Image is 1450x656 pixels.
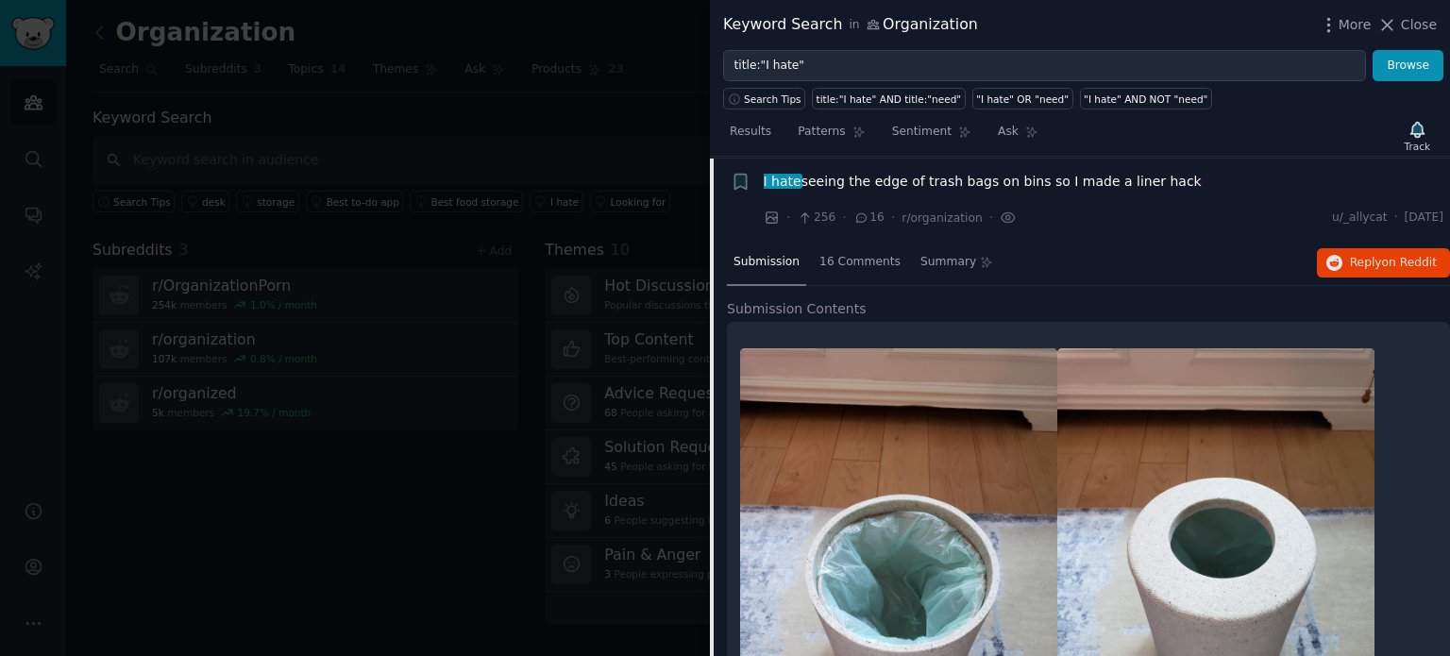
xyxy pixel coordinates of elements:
span: · [891,208,895,227]
span: Sentiment [892,124,952,141]
div: Keyword Search Organization [723,13,978,37]
span: u/_allycat [1332,210,1388,227]
a: "I hate" AND NOT "need" [1080,88,1212,109]
span: · [1394,210,1398,227]
span: Close [1401,15,1437,35]
a: Ask [991,117,1045,156]
a: Results [723,117,778,156]
a: "I hate" OR "need" [972,88,1073,109]
span: Patterns [798,124,845,141]
button: Replyon Reddit [1317,248,1450,278]
button: More [1319,15,1372,35]
a: I hateseeing the edge of trash bags on bins so I made a liner hack [764,172,1202,192]
button: Track [1398,116,1437,156]
span: I hate [762,174,803,189]
span: in [849,17,859,34]
span: Reply [1350,255,1437,272]
span: · [842,208,846,227]
span: Ask [998,124,1019,141]
span: Submission [733,254,800,271]
input: Try a keyword related to your business [723,50,1366,82]
span: More [1339,15,1372,35]
span: 256 [797,210,835,227]
span: [DATE] [1405,210,1443,227]
span: · [989,208,993,227]
a: title:"I hate" AND title:"need" [812,88,966,109]
span: r/organization [902,211,982,225]
span: 16 Comments [819,254,901,271]
div: Track [1405,140,1430,153]
button: Close [1377,15,1437,35]
span: Summary [920,254,976,271]
a: Sentiment [885,117,978,156]
div: "I hate" OR "need" [976,93,1069,106]
span: seeing the edge of trash bags on bins so I made a liner hack [764,172,1202,192]
span: on Reddit [1382,256,1437,269]
button: Search Tips [723,88,805,109]
div: "I hate" AND NOT "need" [1084,93,1207,106]
span: Submission Contents [727,299,867,319]
span: Results [730,124,771,141]
div: title:"I hate" AND title:"need" [817,93,962,106]
span: 16 [853,210,885,227]
a: Patterns [791,117,871,156]
span: · [786,208,790,227]
button: Browse [1373,50,1443,82]
span: Search Tips [744,93,801,106]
